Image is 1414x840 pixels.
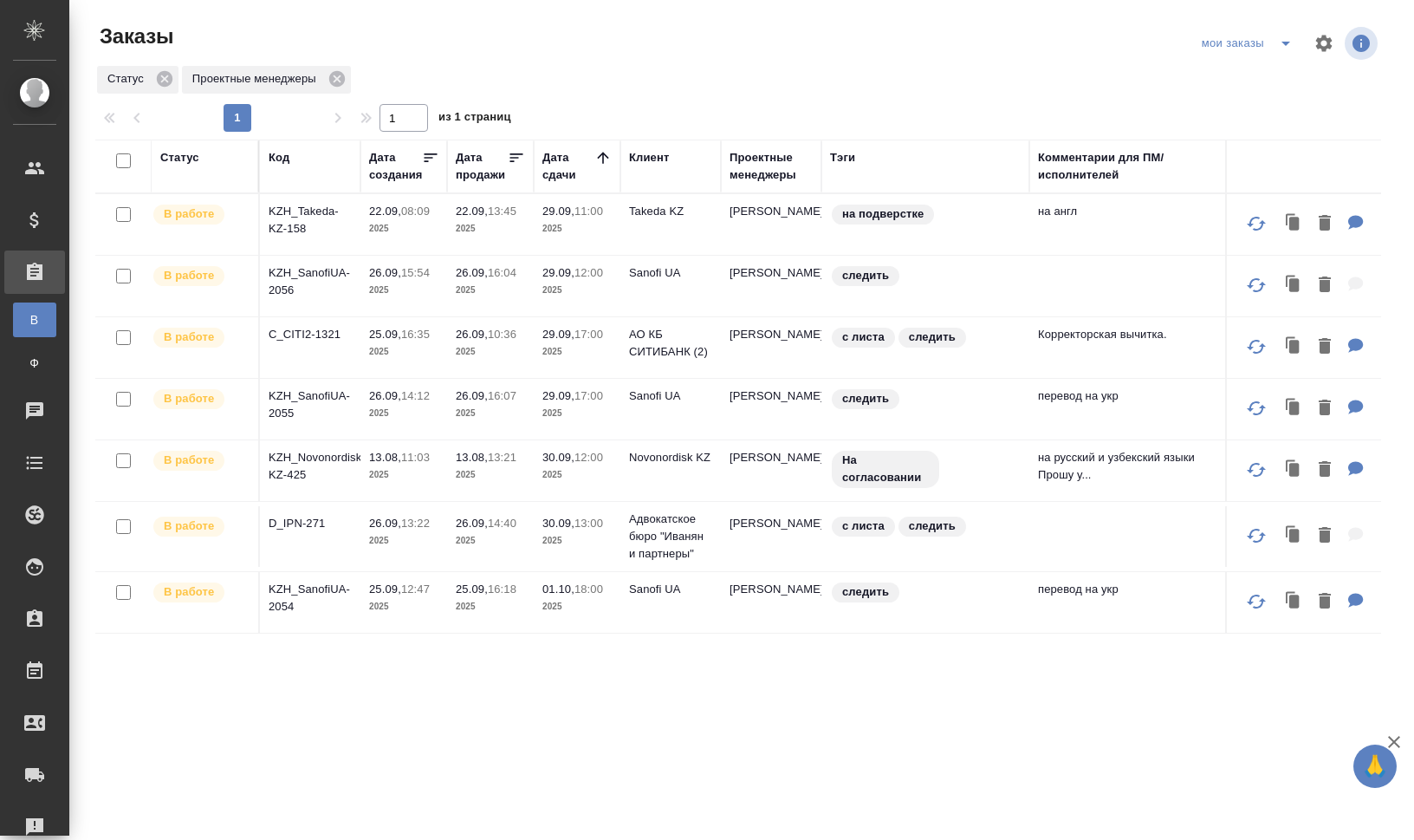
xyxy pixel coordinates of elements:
[1339,329,1372,365] button: Для ПМ: Корректорская вычитка.
[1277,584,1310,620] button: Клонировать
[22,355,48,372] span: Ф
[401,266,430,279] p: 15:54
[369,451,401,464] p: 13.08,
[456,149,508,184] div: Дата продажи
[192,70,322,88] p: Проектные менеджеры
[488,451,516,464] p: 13:21
[1360,748,1390,785] span: 🙏
[456,266,488,279] p: 26.09,
[1277,268,1310,303] button: Клонировать
[629,326,712,361] p: АО КБ СИТИБАНК (2)
[842,452,929,486] p: На согласовании
[721,194,821,255] td: [PERSON_NAME]
[721,256,821,316] td: [PERSON_NAME]
[629,264,712,282] p: Sanofi UA
[842,583,889,601] p: следить
[182,66,351,94] div: Проектные менеджеры
[1236,387,1277,429] button: Обновить
[13,303,56,337] a: В
[488,389,516,402] p: 16:07
[456,343,525,361] p: 2025
[1310,206,1339,242] button: Удалить
[369,343,438,361] p: 2025
[369,220,438,238] p: 2025
[456,598,525,615] p: 2025
[1277,518,1310,554] button: Клонировать
[456,220,525,238] p: 2025
[456,583,488,596] p: 25.09,
[456,532,525,550] p: 2025
[542,598,612,615] p: 2025
[542,282,612,299] p: 2025
[164,518,214,535] p: В работе
[542,343,612,361] p: 2025
[488,328,516,341] p: 10:36
[164,329,214,346] p: В работе
[1236,515,1277,557] button: Обновить
[842,390,889,407] p: следить
[1339,391,1372,427] button: Для ПМ: перевод на укр
[488,583,516,596] p: 16:18
[1310,584,1339,620] button: Удалить
[830,326,1021,349] div: с листа, следить
[830,581,1021,604] div: следить
[164,390,214,407] p: В работе
[1310,453,1339,488] button: Удалить
[1310,391,1339,427] button: Удалить
[574,266,603,279] p: 12:00
[369,266,401,279] p: 26.09,
[574,451,603,464] p: 12:00
[456,282,525,299] p: 2025
[721,506,821,567] td: [PERSON_NAME]
[164,205,214,223] p: В работе
[22,311,48,329] span: В
[401,451,430,464] p: 11:03
[369,583,401,596] p: 25.09,
[574,583,603,596] p: 18:00
[269,326,352,343] p: C_CITI2-1321
[164,583,214,601] p: В работе
[909,329,956,346] p: следить
[438,107,511,132] span: из 1 страниц
[1038,581,1229,598] p: перевод на укр
[369,389,401,402] p: 26.09,
[1038,203,1229,220] p: на англ
[369,405,438,422] p: 2025
[1038,149,1229,184] div: Комментарии для ПМ/исполнителей
[1277,206,1310,242] button: Клонировать
[1310,518,1339,554] button: Удалить
[401,583,430,596] p: 12:47
[542,220,612,238] p: 2025
[721,440,821,501] td: [PERSON_NAME]
[721,317,821,378] td: [PERSON_NAME]
[542,149,594,184] div: Дата сдачи
[721,572,821,633] td: [PERSON_NAME]
[1339,206,1372,242] button: Для ПМ: на англ
[1236,203,1277,244] button: Обновить
[842,205,924,223] p: на подверстке
[152,581,250,604] div: Выставляет ПМ после принятия заказа от КМа
[830,149,855,166] div: Тэги
[574,389,603,402] p: 17:00
[574,205,603,218] p: 11:00
[542,532,612,550] p: 2025
[1197,29,1303,57] div: split button
[1038,326,1229,343] p: Корректорская вычитка.
[1339,453,1372,488] button: Для ПМ: на русский и узбекский языки Прошу учесть несколько моментов: Не нужно переводить первую ...
[488,205,516,218] p: 13:45
[369,149,422,184] div: Дата создания
[542,517,574,530] p: 30.09,
[369,205,401,218] p: 22.09,
[152,203,250,226] div: Выставляет ПМ после принятия заказа от КМа
[401,389,430,402] p: 14:12
[1339,584,1372,620] button: Для ПМ: перевод на укр
[730,149,813,184] div: Проектные менеджеры
[164,452,214,469] p: В работе
[1038,387,1229,405] p: перевод на укр
[542,328,574,341] p: 29.09,
[152,449,250,472] div: Выставляет ПМ после принятия заказа от КМа
[456,466,525,484] p: 2025
[164,267,214,284] p: В работе
[269,149,289,166] div: Код
[629,387,712,405] p: Sanofi UA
